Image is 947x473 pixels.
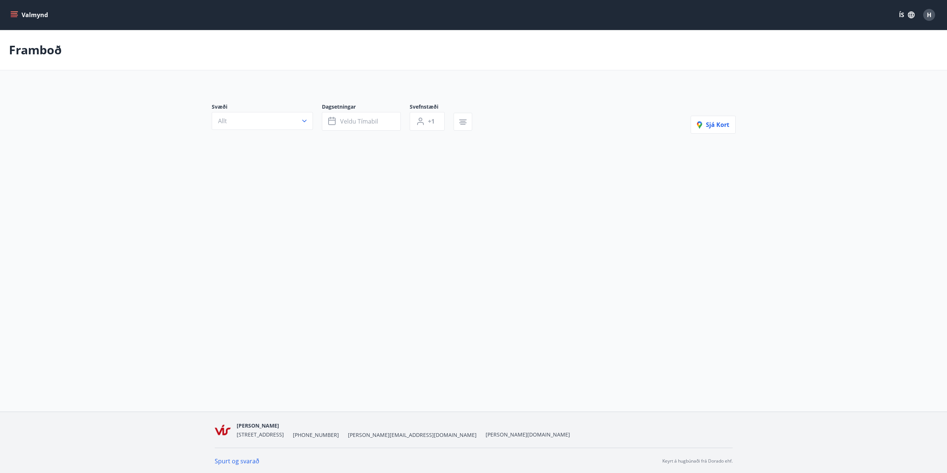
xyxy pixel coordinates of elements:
span: [STREET_ADDRESS] [237,431,284,438]
span: [PERSON_NAME] [237,422,279,429]
button: ÍS [895,8,919,22]
button: Allt [212,112,313,130]
button: Sjá kort [691,116,736,134]
a: [PERSON_NAME][DOMAIN_NAME] [486,431,570,438]
span: [PHONE_NUMBER] [293,431,339,439]
span: Svæði [212,103,322,112]
button: Veldu tímabil [322,112,401,131]
span: Sjá kort [697,121,729,129]
a: Spurt og svarað [215,457,259,465]
p: Keyrt á hugbúnaði frá Dorado ehf. [662,458,733,464]
span: +1 [428,117,435,125]
p: Framboð [9,42,62,58]
span: [PERSON_NAME][EMAIL_ADDRESS][DOMAIN_NAME] [348,431,477,439]
span: Veldu tímabil [340,117,378,125]
button: H [920,6,938,24]
button: menu [9,8,51,22]
span: Allt [218,117,227,125]
span: Dagsetningar [322,103,410,112]
span: Svefnstæði [410,103,454,112]
span: H [927,11,931,19]
img: KLdt0xK1pgQPh9arYqkAgyEgeGrLnSBJDttyfTVn.png [215,422,231,438]
button: +1 [410,112,445,131]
